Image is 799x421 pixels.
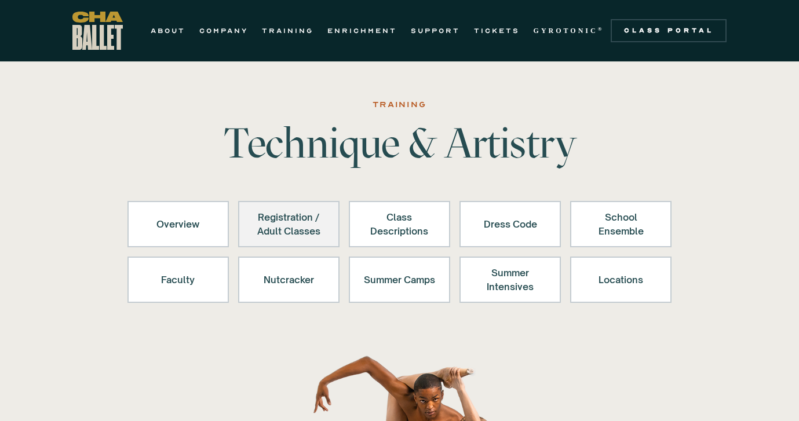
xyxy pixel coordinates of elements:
h1: Technique & Artistry [219,122,581,164]
a: Nutcracker [238,257,340,303]
div: Class Descriptions [364,210,435,238]
div: Summer Intensives [475,266,546,294]
a: GYROTONIC® [534,24,604,38]
a: Dress Code [459,201,561,247]
a: Locations [570,257,672,303]
a: TRAINING [262,24,313,38]
a: Faculty [127,257,229,303]
div: Training [373,98,426,112]
a: Class Descriptions [349,201,450,247]
div: Overview [143,210,214,238]
a: SUPPORT [411,24,460,38]
sup: ® [598,26,604,32]
div: Dress Code [475,210,546,238]
div: Faculty [143,266,214,294]
div: Nutcracker [253,266,324,294]
a: ABOUT [151,24,185,38]
a: School Ensemble [570,201,672,247]
a: COMPANY [199,24,248,38]
a: Summer Intensives [459,257,561,303]
div: Locations [585,266,656,294]
div: Class Portal [618,26,720,35]
div: Registration / Adult Classes [253,210,324,238]
a: Registration /Adult Classes [238,201,340,247]
div: School Ensemble [585,210,656,238]
a: Class Portal [611,19,727,42]
a: ENRICHMENT [327,24,397,38]
a: Overview [127,201,229,247]
a: home [72,12,123,50]
div: Summer Camps [364,266,435,294]
strong: GYROTONIC [534,27,598,35]
a: Summer Camps [349,257,450,303]
a: TICKETS [474,24,520,38]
